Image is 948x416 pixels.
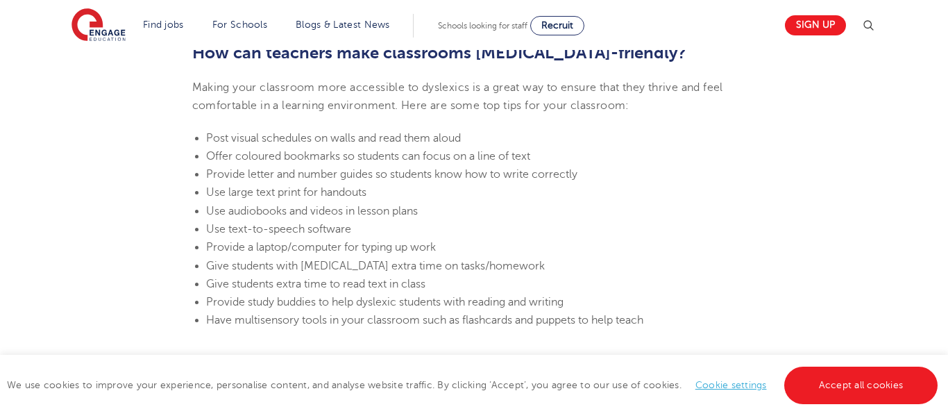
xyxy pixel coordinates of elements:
[206,205,418,217] span: Use audiobooks and videos in lesson plans
[541,20,573,31] span: Recruit
[784,367,938,404] a: Accept all cookies
[296,19,390,30] a: Blogs & Latest News
[206,241,436,253] span: Provide a laptop/computer for typing up work
[7,380,941,390] span: We use cookies to improve your experience, personalise content, and analyse website traffic. By c...
[206,132,461,144] span: Post visual schedules on walls and read them aloud
[212,19,267,30] a: For Schools
[206,150,530,163] span: Offer coloured bookmarks so students can focus on a line of text
[206,296,564,308] span: Provide study buddies to help dyslexic students with reading and writing
[192,353,532,372] b: What is [MEDICAL_DATA] Awareness Week?
[206,223,351,235] span: Use text-to-speech software
[143,19,184,30] a: Find jobs
[530,16,584,35] a: Recruit
[71,8,126,43] img: Engage Education
[695,380,767,390] a: Cookie settings
[785,15,846,35] a: Sign up
[206,186,366,199] span: Use large text print for handouts
[206,314,643,326] span: Have multisensory tools in your classroom such as flashcards and puppets to help teach
[192,43,686,63] b: How can teachers make classrooms [MEDICAL_DATA]-friendly?
[206,260,545,272] span: Give students with [MEDICAL_DATA] extra time on tasks/homework
[192,81,723,112] span: Making your classroom more accessible to dyslexics is a great way to ensure that they thrive and ...
[206,168,577,181] span: Provide letter and number guides so students know how to write correctly
[206,278,425,290] span: Give students extra time to read text in class
[438,21,527,31] span: Schools looking for staff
